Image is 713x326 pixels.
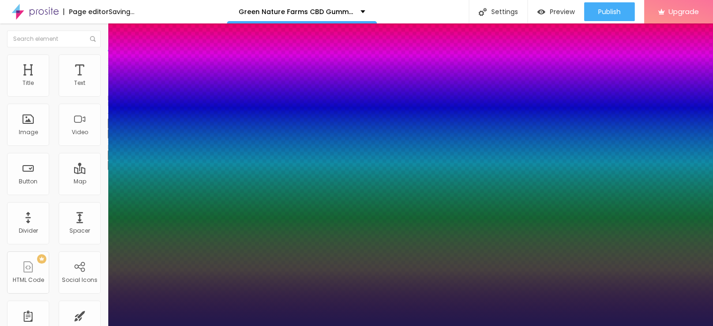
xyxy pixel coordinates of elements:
div: Saving... [109,8,135,15]
span: Upgrade [668,8,699,15]
div: Page editor [63,8,109,15]
button: Publish [584,2,635,21]
div: Title [23,80,34,86]
button: Preview [528,2,584,21]
div: Social Icons [62,277,98,283]
div: Spacer [69,227,90,234]
div: Button [19,178,38,185]
div: Video [72,129,88,136]
div: Map [74,178,86,185]
span: Publish [598,8,621,15]
div: Image [19,129,38,136]
input: Search element [7,30,101,47]
div: HTML Code [13,277,44,283]
p: Green Nature Farms CBD Gummies Customer Complaints & Trutha Exposed! [239,8,353,15]
span: Preview [550,8,575,15]
div: Divider [19,227,38,234]
div: Text [74,80,85,86]
img: Icone [479,8,487,16]
img: view-1.svg [537,8,545,16]
img: Icone [90,36,96,42]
